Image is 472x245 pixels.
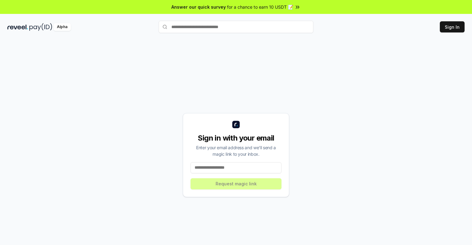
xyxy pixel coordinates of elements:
[440,21,465,32] button: Sign In
[171,4,226,10] span: Answer our quick survey
[191,144,281,157] div: Enter your email address and we’ll send a magic link to your inbox.
[29,23,52,31] img: pay_id
[227,4,293,10] span: for a chance to earn 10 USDT 📝
[54,23,71,31] div: Alpha
[7,23,28,31] img: reveel_dark
[232,121,240,128] img: logo_small
[191,133,281,143] div: Sign in with your email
